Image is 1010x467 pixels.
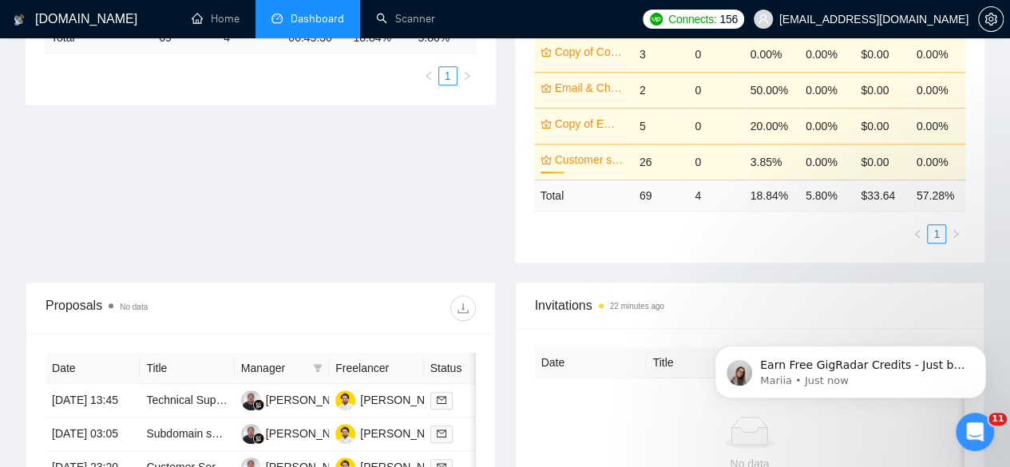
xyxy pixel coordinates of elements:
[908,224,927,243] li: Previous Page
[688,108,743,144] td: 0
[419,66,438,85] button: left
[439,67,457,85] a: 1
[927,224,946,243] li: 1
[854,180,909,211] td: $ 33.64
[310,356,326,380] span: filter
[744,72,799,108] td: 50.00%
[430,359,496,377] span: Status
[535,347,647,378] th: Date
[555,79,624,97] a: Email & Chat Support - customer support S-1
[140,384,234,418] td: Technical Support (AI agency)
[978,6,1004,32] button: setting
[335,426,452,439] a: HM[PERSON_NAME]
[437,429,446,438] span: mail
[633,36,688,72] td: 3
[120,303,148,311] span: No data
[424,71,434,81] span: left
[253,399,264,410] img: gigradar-bm.png
[335,424,355,444] img: HM
[46,295,260,321] div: Proposals
[46,418,140,451] td: [DATE] 03:05
[291,12,344,26] span: Dashboard
[799,180,854,211] td: 5.80 %
[192,12,240,26] a: homeHome
[534,180,633,211] td: Total
[329,353,423,384] th: Freelancer
[541,118,552,129] span: crown
[744,36,799,72] td: 0.00%
[688,36,743,72] td: 0
[647,347,758,378] th: Title
[360,425,452,442] div: [PERSON_NAME]
[46,384,140,418] td: [DATE] 13:45
[988,413,1007,425] span: 11
[908,224,927,243] button: left
[650,13,663,26] img: upwork-logo.png
[691,312,1010,424] iframe: Intercom notifications message
[688,144,743,180] td: 0
[633,72,688,108] td: 2
[146,394,295,406] a: Technical Support (AI agency)
[555,151,624,168] a: Customer support - Humayun
[719,10,737,28] span: 156
[633,108,688,144] td: 5
[799,144,854,180] td: 0.00%
[376,12,435,26] a: searchScanner
[799,108,854,144] td: 0.00%
[946,224,965,243] button: right
[437,395,446,405] span: mail
[633,144,688,180] td: 26
[462,71,472,81] span: right
[956,413,994,451] iframe: Intercom live chat
[744,144,799,180] td: 3.85%
[438,66,457,85] li: 1
[555,115,624,133] a: Copy of Email & Chat Support - customer support S-1
[744,108,799,144] td: 20.00%
[241,426,358,439] a: RS[PERSON_NAME]
[360,391,452,409] div: [PERSON_NAME]
[978,13,1004,26] a: setting
[253,433,264,444] img: gigradar-bm.png
[535,295,965,315] span: Invitations
[668,10,716,28] span: Connects:
[457,66,477,85] li: Next Page
[910,180,965,211] td: 57.28 %
[799,36,854,72] td: 0.00%
[450,295,476,321] button: download
[241,359,307,377] span: Manager
[799,72,854,108] td: 0.00%
[854,36,909,72] td: $0.00
[46,353,140,384] th: Date
[266,425,358,442] div: [PERSON_NAME]
[457,66,477,85] button: right
[951,229,960,239] span: right
[140,353,234,384] th: Title
[541,46,552,57] span: crown
[633,180,688,211] td: 69
[451,302,475,315] span: download
[146,427,312,440] a: Subdomain set up - Tech Support
[14,7,25,33] img: logo
[335,390,355,410] img: HM
[140,418,234,451] td: Subdomain set up - Tech Support
[688,72,743,108] td: 0
[555,43,624,61] a: Copy of Copy of Email & Chat Support - customer support S-1
[235,353,329,384] th: Manager
[928,225,945,243] a: 1
[913,229,922,239] span: left
[541,82,552,93] span: crown
[610,302,664,311] time: 22 minutes ago
[335,393,452,406] a: HM[PERSON_NAME]
[910,144,965,180] td: 0.00%
[688,180,743,211] td: 4
[744,180,799,211] td: 18.84 %
[946,224,965,243] li: Next Page
[979,13,1003,26] span: setting
[910,72,965,108] td: 0.00%
[266,391,358,409] div: [PERSON_NAME]
[241,424,261,444] img: RS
